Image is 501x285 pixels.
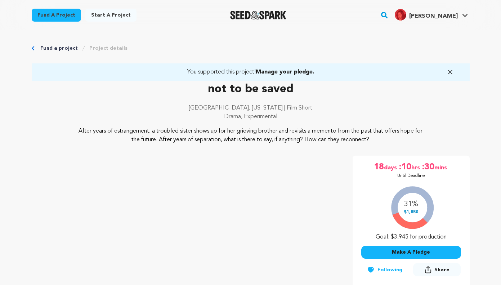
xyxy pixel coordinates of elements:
[384,161,398,173] span: days
[421,161,434,173] span: :30
[32,9,81,22] a: Fund a project
[361,263,408,276] button: Following
[398,161,411,173] span: :10
[409,13,458,19] span: [PERSON_NAME]
[256,69,314,75] span: Manage your pledge.
[393,8,469,23] span: Diane Z.'s Profile
[85,9,137,22] a: Start a project
[374,161,384,173] span: 18
[397,173,425,179] p: Until Deadline
[434,266,449,273] span: Share
[361,246,461,259] button: Make A Pledge
[395,9,406,21] img: cb39b16e30f3465f.jpg
[230,11,287,19] img: Seed&Spark Logo Dark Mode
[411,161,421,173] span: hrs
[32,45,470,52] div: Breadcrumb
[393,8,469,21] a: Diane Z.'s Profile
[32,81,470,98] p: not to be saved
[434,161,448,173] span: mins
[40,45,78,52] a: Fund a project
[40,68,461,76] a: You supported this project!Manage your pledge.
[75,127,426,144] p: After years of estrangement, a troubled sister shows up for her grieving brother and revisits a m...
[413,263,461,279] span: Share
[230,11,287,19] a: Seed&Spark Homepage
[32,112,470,121] p: Drama, Experimental
[395,9,458,21] div: Diane Z.'s Profile
[32,104,470,112] p: [GEOGRAPHIC_DATA], [US_STATE] | Film Short
[413,263,461,276] button: Share
[89,45,128,52] a: Project details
